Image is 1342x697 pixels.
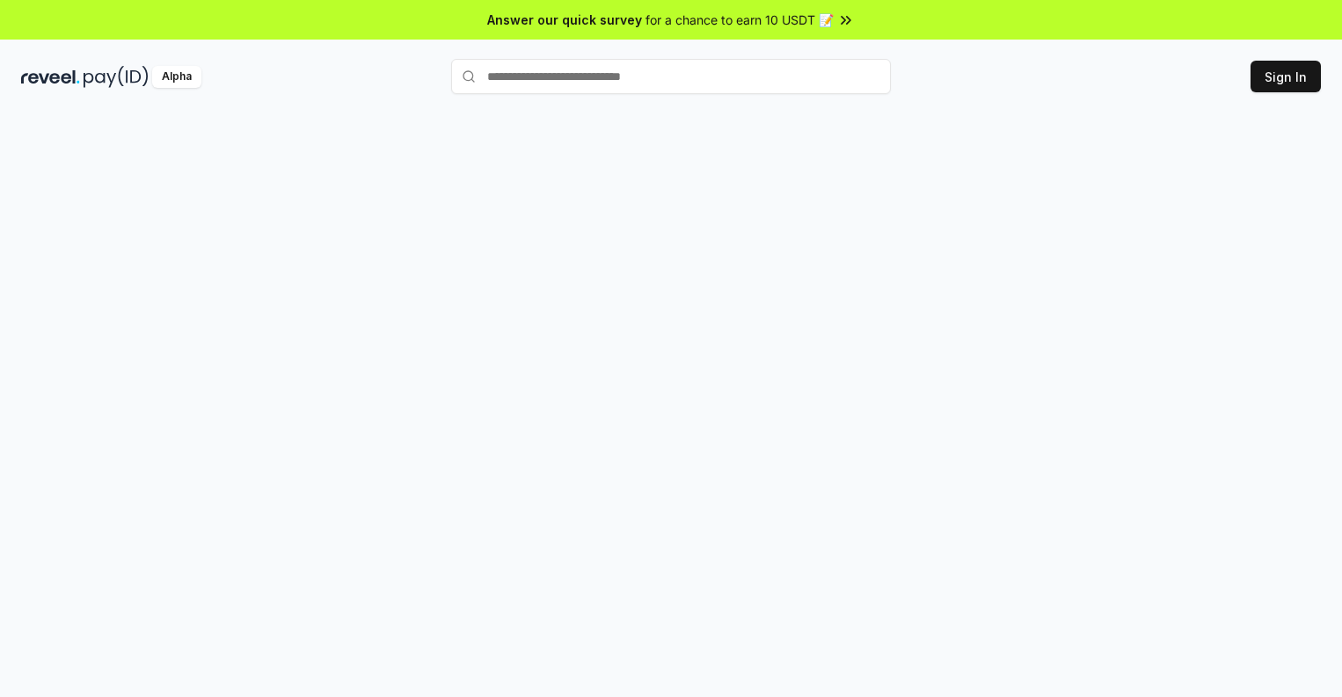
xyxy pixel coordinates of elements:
[487,11,642,29] span: Answer our quick survey
[152,66,201,88] div: Alpha
[645,11,834,29] span: for a chance to earn 10 USDT 📝
[84,66,149,88] img: pay_id
[21,66,80,88] img: reveel_dark
[1251,61,1321,92] button: Sign In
